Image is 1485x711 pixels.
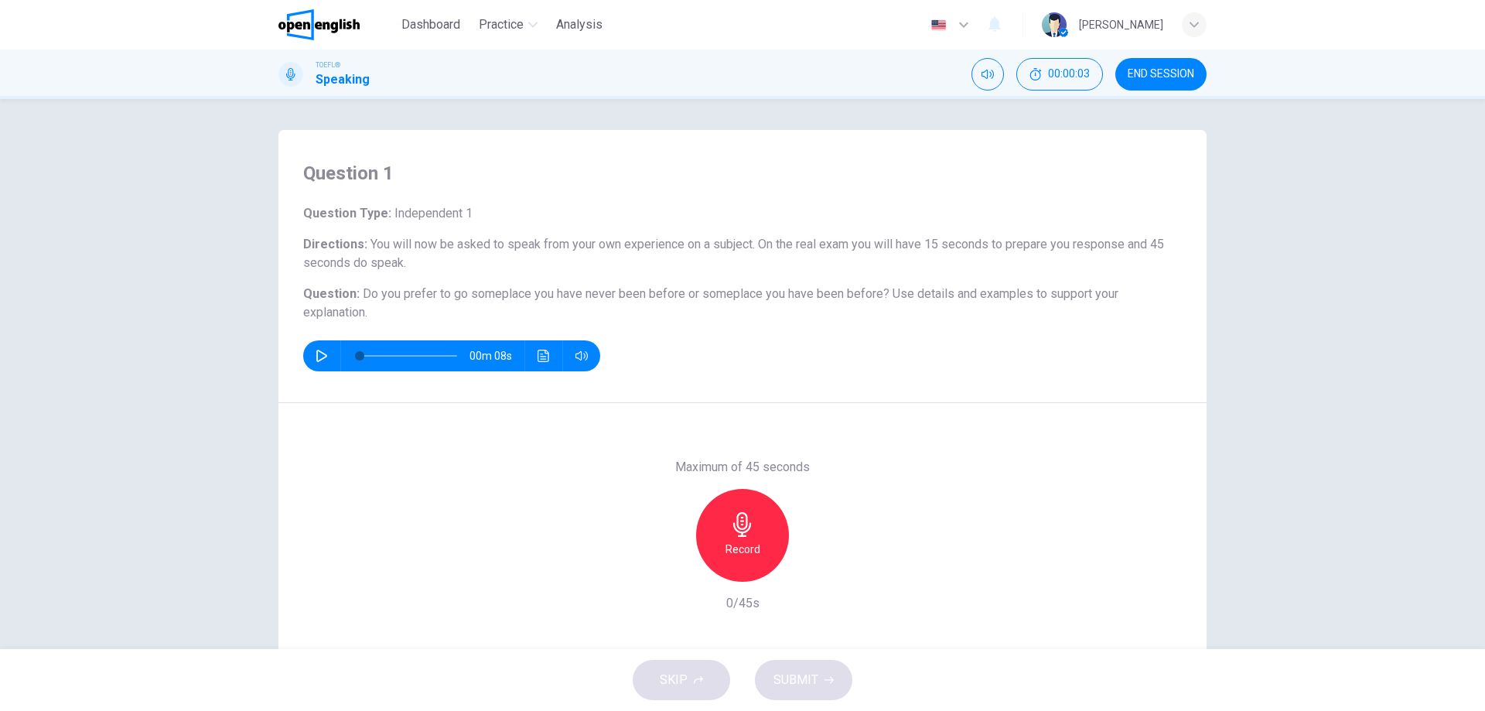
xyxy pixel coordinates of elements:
[303,237,1164,270] span: You will now be asked to speak from your own experience on a subject. On the real exam you will h...
[971,58,1004,91] div: Mute
[303,204,1182,223] h6: Question Type :
[473,11,544,39] button: Practice
[696,489,789,582] button: Record
[363,286,889,301] span: Do you prefer to go someplace you have never been before or someplace you have been before?
[725,540,760,559] h6: Record
[1048,68,1090,80] span: 00:00:03
[278,9,395,40] a: OpenEnglish logo
[316,60,340,70] span: TOEFL®
[1042,12,1067,37] img: Profile picture
[675,458,810,477] h6: Maximum of 45 seconds
[726,594,760,613] h6: 0/45s
[556,15,603,34] span: Analysis
[303,161,1182,186] h4: Question 1
[479,15,524,34] span: Practice
[550,11,609,39] button: Analysis
[1016,58,1103,91] div: Hide
[1079,15,1163,34] div: [PERSON_NAME]
[1016,58,1103,91] button: 00:00:03
[929,19,948,31] img: en
[303,285,1182,322] h6: Question :
[531,340,556,371] button: Click to see the audio transcription
[1128,68,1194,80] span: END SESSION
[469,340,524,371] span: 00m 08s
[395,11,466,39] button: Dashboard
[1115,58,1207,91] button: END SESSION
[401,15,460,34] span: Dashboard
[391,206,473,220] span: Independent 1
[303,235,1182,272] h6: Directions :
[316,70,370,89] h1: Speaking
[278,9,360,40] img: OpenEnglish logo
